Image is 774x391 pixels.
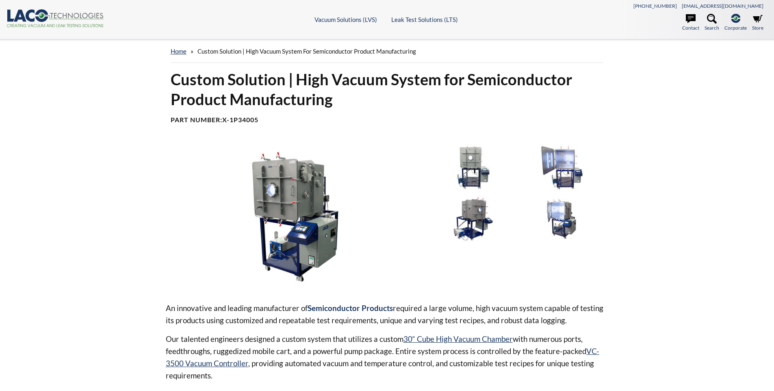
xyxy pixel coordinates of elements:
img: Custom Thermal Vacuum System - X-1P34005 [431,144,516,191]
a: home [171,48,186,55]
img: Custom Thermal Vacuum System - X-1P34005 [520,195,604,242]
a: Leak Test Solutions (LTS) [391,16,458,23]
a: Search [705,14,719,32]
img: Custom Thermal Vacuum System - X-1P34005 [431,195,516,242]
a: [PHONE_NUMBER] [633,3,677,9]
a: Store [752,14,763,32]
p: Our talented engineers designed a custom system that utilizes a custom with numerous ports, feedt... [166,333,609,382]
p: An innovative and leading manufacturer of required a large volume, high vacuum system capable of ... [166,302,609,326]
h4: Part Number: [171,116,604,124]
a: Contact [682,14,699,32]
b: X-1P34005 [222,116,258,123]
h1: Custom Solution | High Vacuum System for Semiconductor Product Manufacturing [171,69,604,110]
span: Corporate [724,24,747,32]
span: Custom Solution | High Vacuum System for Semiconductor Product Manufacturing [197,48,416,55]
img: Custom Thermal Vacuum System - X-1P34005 [520,144,604,191]
div: » [171,40,604,63]
strong: Semiconductor Products [308,303,393,313]
a: Vacuum Solutions (LVS) [314,16,377,23]
a: 30“ Cube High Vacuum Chamber [403,334,513,343]
img: Custom Thermal Vacuum System - X-1P34005 [166,144,425,289]
a: [EMAIL_ADDRESS][DOMAIN_NAME] [682,3,763,9]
